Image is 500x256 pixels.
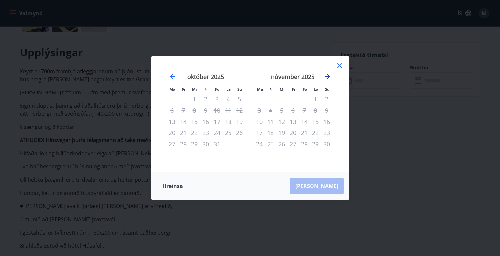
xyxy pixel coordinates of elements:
[310,93,321,105] td: Not available. laugardagur, 1. nóvember 2025
[323,73,331,81] div: Move forward to switch to the next month.
[211,93,223,105] td: Not available. föstudagur, 3. október 2025
[265,116,276,127] td: Not available. þriðjudagur, 11. nóvember 2025
[211,116,223,127] td: Not available. föstudagur, 17. október 2025
[321,138,332,150] td: Not available. sunnudagur, 30. nóvember 2025
[287,116,299,127] td: Not available. fimmtudagur, 13. nóvember 2025
[200,105,211,116] td: Not available. fimmtudagur, 9. október 2025
[299,105,310,116] td: Not available. föstudagur, 7. nóvember 2025
[234,116,245,127] td: Not available. sunnudagur, 19. október 2025
[310,127,321,138] td: Not available. laugardagur, 22. nóvember 2025
[280,87,285,91] small: Mi
[265,105,276,116] td: Not available. þriðjudagur, 4. nóvember 2025
[166,105,178,116] td: Not available. mánudagur, 6. október 2025
[178,138,189,150] td: Not available. þriðjudagur, 28. október 2025
[299,138,310,150] td: Not available. föstudagur, 28. nóvember 2025
[159,64,341,164] div: Calendar
[189,116,200,127] td: Not available. miðvikudagur, 15. október 2025
[269,87,273,91] small: Þr
[211,105,223,116] td: Not available. föstudagur, 10. október 2025
[234,105,245,116] td: Not available. sunnudagur, 12. október 2025
[157,178,188,194] button: Hreinsa
[234,93,245,105] td: Not available. sunnudagur, 5. október 2025
[276,138,287,150] td: Not available. miðvikudagur, 26. nóvember 2025
[254,138,265,150] td: Not available. mánudagur, 24. nóvember 2025
[178,127,189,138] td: Not available. þriðjudagur, 21. október 2025
[223,127,234,138] td: Not available. laugardagur, 25. október 2025
[178,116,189,127] td: Not available. þriðjudagur, 14. október 2025
[276,116,287,127] td: Not available. miðvikudagur, 12. nóvember 2025
[265,138,276,150] td: Not available. þriðjudagur, 25. nóvember 2025
[325,87,330,91] small: Su
[287,127,299,138] td: Not available. fimmtudagur, 20. nóvember 2025
[257,87,263,91] small: Má
[299,116,310,127] td: Not available. föstudagur, 14. nóvember 2025
[204,87,208,91] small: Fi
[182,87,186,91] small: Þr
[200,116,211,127] td: Not available. fimmtudagur, 16. október 2025
[200,138,211,150] td: Not available. fimmtudagur, 30. október 2025
[189,93,200,105] td: Not available. miðvikudagur, 1. október 2025
[200,127,211,138] td: Not available. fimmtudagur, 23. október 2025
[189,127,200,138] td: Not available. miðvikudagur, 22. október 2025
[192,87,197,91] small: Mi
[310,116,321,127] td: Not available. laugardagur, 15. nóvember 2025
[189,138,200,150] td: Not available. miðvikudagur, 29. október 2025
[178,105,189,116] td: Not available. þriðjudagur, 7. október 2025
[276,105,287,116] td: Not available. miðvikudagur, 5. nóvember 2025
[166,138,178,150] td: Not available. mánudagur, 27. október 2025
[287,138,299,150] td: Not available. fimmtudagur, 27. nóvember 2025
[211,138,223,150] td: Not available. föstudagur, 31. október 2025
[321,116,332,127] td: Not available. sunnudagur, 16. nóvember 2025
[166,116,178,127] td: Not available. mánudagur, 13. október 2025
[234,127,245,138] td: Not available. sunnudagur, 26. október 2025
[254,105,265,116] td: Not available. mánudagur, 3. nóvember 2025
[211,127,223,138] td: Not available. föstudagur, 24. október 2025
[189,105,200,116] td: Not available. miðvikudagur, 8. október 2025
[200,93,211,105] td: Not available. fimmtudagur, 2. október 2025
[265,127,276,138] td: Not available. þriðjudagur, 18. nóvember 2025
[321,127,332,138] td: Not available. sunnudagur, 23. nóvember 2025
[166,127,178,138] td: Not available. mánudagur, 20. október 2025
[187,73,224,81] strong: október 2025
[215,87,219,91] small: Fö
[223,105,234,116] td: Not available. laugardagur, 11. október 2025
[292,87,295,91] small: Fi
[169,73,177,81] div: Move backward to switch to the previous month.
[271,73,314,81] strong: nóvember 2025
[314,87,318,91] small: La
[310,105,321,116] td: Not available. laugardagur, 8. nóvember 2025
[310,138,321,150] td: Not available. laugardagur, 29. nóvember 2025
[276,127,287,138] td: Not available. miðvikudagur, 19. nóvember 2025
[226,87,231,91] small: La
[254,127,265,138] td: Not available. mánudagur, 17. nóvember 2025
[321,105,332,116] td: Not available. sunnudagur, 9. nóvember 2025
[169,87,175,91] small: Má
[299,127,310,138] td: Not available. föstudagur, 21. nóvember 2025
[223,116,234,127] td: Not available. laugardagur, 18. október 2025
[287,105,299,116] td: Not available. fimmtudagur, 6. nóvember 2025
[321,93,332,105] td: Not available. sunnudagur, 2. nóvember 2025
[254,116,265,127] td: Not available. mánudagur, 10. nóvember 2025
[237,87,242,91] small: Su
[223,93,234,105] td: Not available. laugardagur, 4. október 2025
[303,87,307,91] small: Fö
